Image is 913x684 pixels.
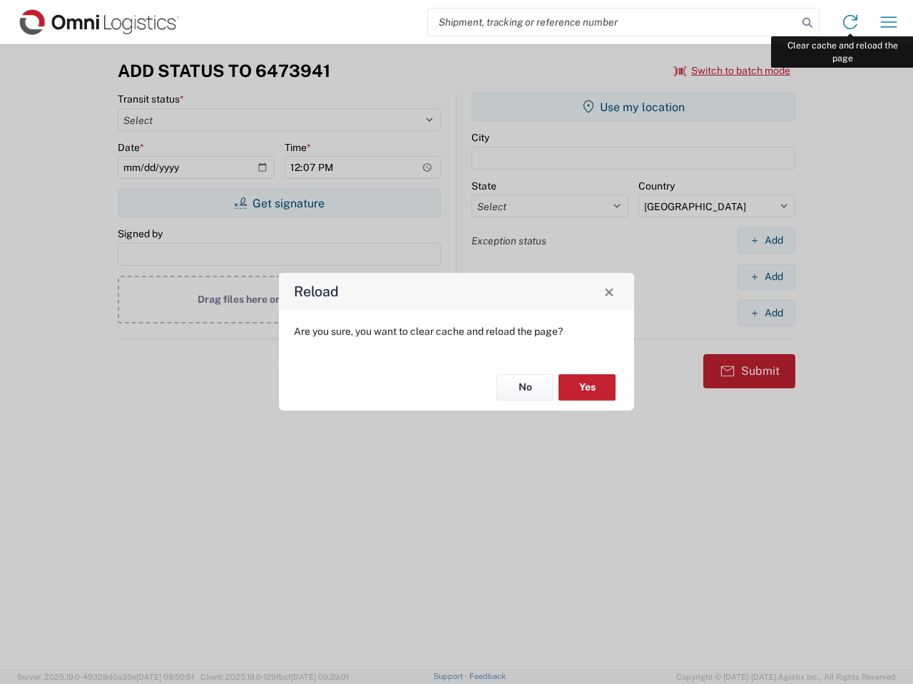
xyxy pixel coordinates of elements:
input: Shipment, tracking or reference number [428,9,797,36]
p: Are you sure, you want to clear cache and reload the page? [294,325,619,338]
button: No [496,374,554,400]
button: Yes [558,374,616,400]
h4: Reload [294,281,339,302]
button: Close [599,281,619,301]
